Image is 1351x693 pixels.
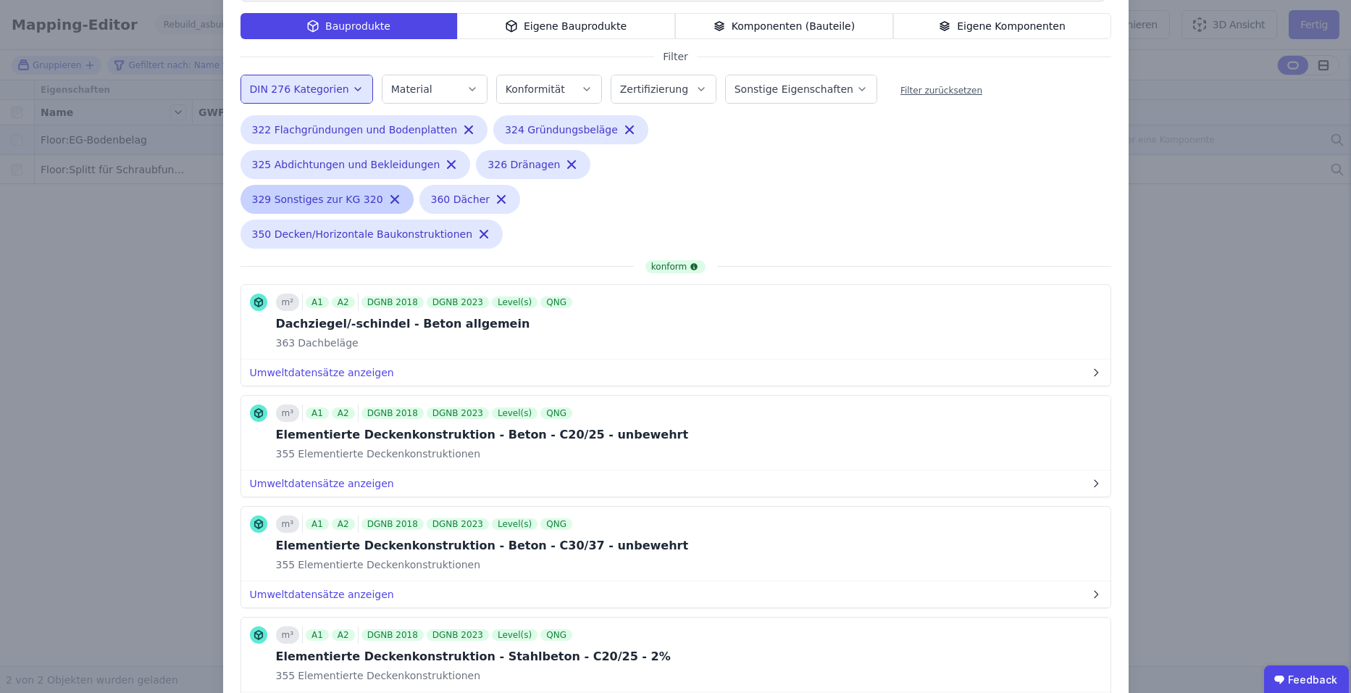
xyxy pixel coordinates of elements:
[276,315,575,333] div: Dachziegel/-schindel - Beton allgemein
[492,518,538,530] div: Level(s)
[361,407,424,419] div: DGNB 2018
[726,75,877,103] button: Sonstige Eigenschaften
[427,296,489,308] div: DGNB 2023
[306,518,329,530] div: A1
[893,13,1111,39] div: Eigene Komponenten
[252,227,473,241] span: 350 Decken/Horizontale Baukonstruktionen
[735,83,856,95] label: Sonstige Eigenschaften
[252,123,458,137] span: 322 Flachgründungen und Bodenplatten
[675,13,893,39] div: Komponenten (Bauteile)
[252,192,383,207] span: 329 Sonstiges zur KG 320
[332,296,355,308] div: A2
[295,668,480,683] span: Elementierte Deckenkonstruktionen
[492,629,538,641] div: Level(s)
[488,157,560,172] span: 326 Dränagen
[361,296,424,308] div: DGNB 2018
[332,629,355,641] div: A2
[492,296,538,308] div: Level(s)
[276,648,671,665] div: Elementierte Deckenkonstruktion - Stahlbeton - C20/25 - 2%
[276,557,296,572] span: 355
[620,83,691,95] label: Zertifizierung
[241,470,1111,497] button: Umweltdatensätze anzeigen
[295,447,480,461] span: Elementierte Deckenkonstruktionen
[241,581,1111,607] button: Umweltdatensätze anzeigen
[276,626,300,644] div: m³
[250,83,352,95] label: DIN 276 Kategorien
[276,668,296,683] span: 355
[540,407,572,419] div: QNG
[645,260,706,273] div: konform
[505,123,618,137] span: 324 Gründungsbeläge
[276,404,300,422] div: m³
[497,75,601,103] button: Konformität
[276,537,689,555] div: Elementierte Deckenkonstruktion - Beton - C30/37 - unbewehrt
[295,557,480,572] span: Elementierte Deckenkonstruktionen
[276,447,296,461] span: 355
[276,294,300,311] div: m²
[427,629,489,641] div: DGNB 2023
[540,296,572,308] div: QNG
[361,518,424,530] div: DGNB 2018
[306,629,329,641] div: A1
[900,85,982,96] div: Filter zurücksetzen
[492,407,538,419] div: Level(s)
[611,75,716,103] button: Zertifizierung
[654,49,697,64] span: Filter
[276,336,296,350] span: 363
[295,336,358,350] span: Dachbeläge
[276,426,689,444] div: Elementierte Deckenkonstruktion - Beton - C20/25 - unbewehrt
[506,83,568,95] label: Konformität
[540,518,572,530] div: QNG
[332,518,355,530] div: A2
[391,83,435,95] label: Material
[431,192,490,207] span: 360 Dächer
[382,75,487,103] button: Material
[457,13,675,39] div: Eigene Bauprodukte
[252,157,440,172] span: 325 Abdichtungen und Bekleidungen
[306,296,329,308] div: A1
[241,360,1111,386] button: Umweltdatensätze anzeigen
[540,629,572,641] div: QNG
[361,629,424,641] div: DGNB 2018
[276,515,300,533] div: m³
[306,407,329,419] div: A1
[240,13,457,39] div: Bauprodukte
[427,407,489,419] div: DGNB 2023
[332,407,355,419] div: A2
[241,75,372,103] button: DIN 276 Kategorien
[427,518,489,530] div: DGNB 2023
